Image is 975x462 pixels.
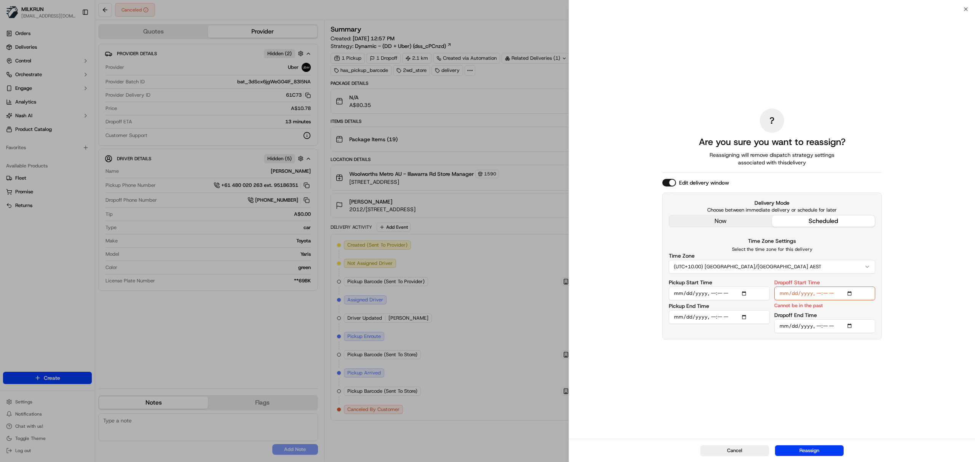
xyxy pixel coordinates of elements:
[679,179,729,186] label: Edit delivery window
[774,302,823,309] p: Cannot be in the past
[669,280,712,285] label: Pickup Start Time
[774,312,817,318] label: Dropoff End Time
[774,280,820,285] label: Dropoff Start Time
[669,215,772,227] button: now
[775,445,844,456] button: Reassign
[772,215,875,227] button: scheduled
[699,151,845,166] span: Reassigning will remove dispatch strategy settings associated with this delivery
[669,207,875,213] p: Choose between immediate delivery or schedule for later
[669,253,695,258] label: Time Zone
[669,303,709,309] label: Pickup End Time
[669,199,875,207] label: Delivery Mode
[700,445,769,456] button: Cancel
[760,108,784,133] div: ?
[669,246,875,252] p: Select the time zone for this delivery
[748,237,796,244] label: Time Zone Settings
[699,136,846,148] h2: Are you sure you want to reassign?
